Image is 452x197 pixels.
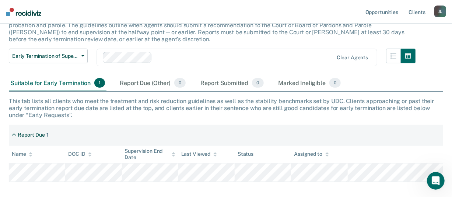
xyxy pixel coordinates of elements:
iframe: Intercom live chat [427,172,445,190]
div: J L [434,6,446,17]
div: Marked Ineligible0 [277,75,343,91]
p: The [US_STATE] Sentencing Commission’s 2025 Adult Sentencing, Release, & Supervision Guidelines e... [9,15,404,43]
button: JL [434,6,446,17]
img: Recidiviz [6,8,41,16]
div: Assigned to [294,151,329,157]
span: Early Termination of Supervision [12,53,78,59]
div: Clear agents [337,54,368,61]
div: DOC ID [68,151,92,157]
div: Suitable for Early Termination1 [9,75,106,91]
div: 1 [46,132,49,138]
div: Last Viewed [181,151,217,157]
div: Report Due1 [9,129,52,141]
div: This tab lists all clients who meet the treatment and risk reduction guidelines as well as the st... [9,98,443,119]
div: Report Submitted0 [199,75,265,91]
div: Report Due (Other)0 [118,75,187,91]
div: Name [12,151,32,157]
span: 0 [174,78,186,88]
span: 0 [329,78,341,88]
span: 0 [252,78,263,88]
span: 1 [94,78,105,88]
div: Supervision End Date [125,148,175,161]
div: Status [238,151,253,157]
button: Early Termination of Supervision [9,49,88,63]
div: Report Due [18,132,45,138]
